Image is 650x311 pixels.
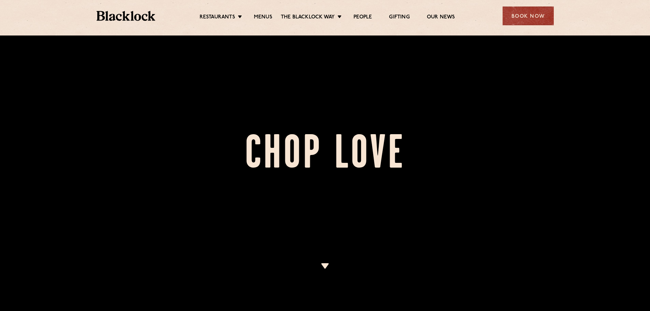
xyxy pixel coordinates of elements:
[254,14,272,22] a: Menus
[503,6,554,25] div: Book Now
[389,14,409,22] a: Gifting
[200,14,235,22] a: Restaurants
[97,11,156,21] img: BL_Textured_Logo-footer-cropped.svg
[281,14,335,22] a: The Blacklock Way
[353,14,372,22] a: People
[321,263,329,269] img: icon-dropdown-cream.svg
[427,14,455,22] a: Our News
